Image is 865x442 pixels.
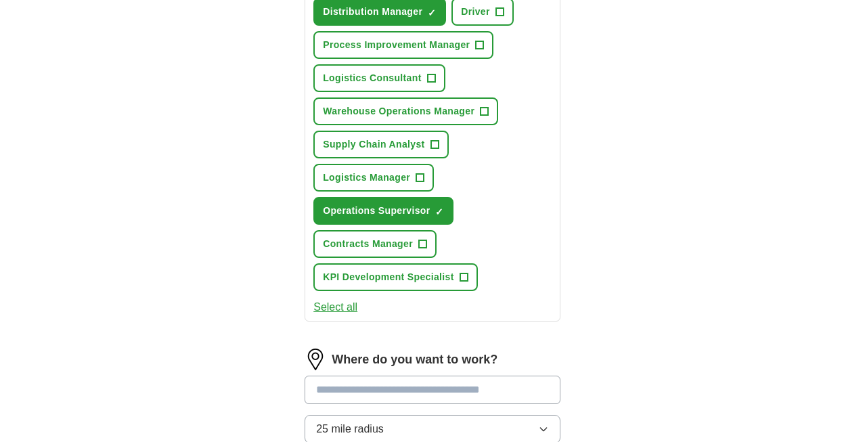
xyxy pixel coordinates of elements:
button: KPI Development Specialist [313,263,478,291]
span: Distribution Manager [323,5,422,19]
button: Operations Supervisor✓ [313,197,453,225]
span: Contracts Manager [323,237,413,251]
span: KPI Development Specialist [323,270,454,284]
span: Process Improvement Manager [323,38,470,52]
span: Supply Chain Analyst [323,137,424,152]
button: Supply Chain Analyst [313,131,448,158]
button: Contracts Manager [313,230,437,258]
span: 25 mile radius [316,421,384,437]
span: Operations Supervisor [323,204,430,218]
label: Where do you want to work? [332,351,497,369]
button: Select all [313,299,357,315]
span: Logistics Consultant [323,71,421,85]
span: Driver [461,5,490,19]
button: Logistics Consultant [313,64,445,92]
img: location.png [305,349,326,370]
span: ✓ [428,7,436,18]
span: Logistics Manager [323,171,410,185]
button: Process Improvement Manager [313,31,493,59]
button: Logistics Manager [313,164,434,192]
button: Warehouse Operations Manager [313,97,498,125]
span: Warehouse Operations Manager [323,104,474,118]
span: ✓ [435,206,443,217]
